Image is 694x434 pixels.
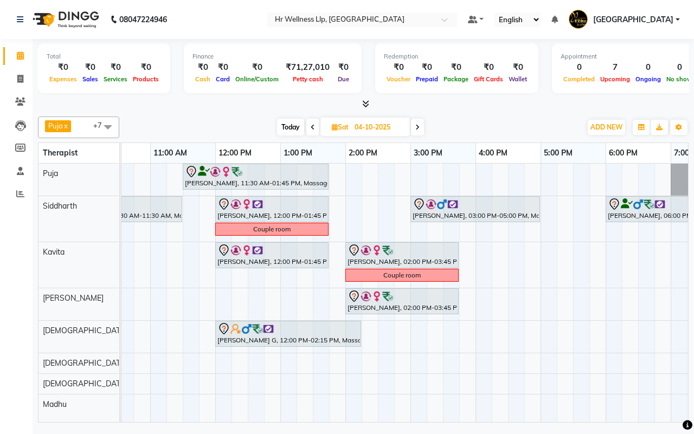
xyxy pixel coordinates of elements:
[383,270,421,280] div: Couple room
[541,145,575,161] a: 5:00 PM
[43,148,78,158] span: Therapist
[411,145,445,161] a: 3:00 PM
[384,52,530,61] div: Redemption
[101,75,130,83] span: Services
[277,119,304,135] span: Today
[43,358,155,368] span: [DEMOGRAPHIC_DATA] waitlist
[351,119,406,135] input: 2025-10-04
[253,224,291,234] div: Couple room
[63,121,68,130] a: x
[384,75,413,83] span: Voucher
[281,61,334,74] div: ₹71,27,010
[590,123,622,131] span: ADD NEW
[561,61,597,74] div: 0
[47,75,80,83] span: Expenses
[43,247,65,257] span: Kavita
[233,75,281,83] span: Online/Custom
[43,399,67,409] span: Madhu
[597,75,633,83] span: Upcoming
[48,121,63,130] span: Puja
[606,145,640,161] a: 6:00 PM
[334,61,353,74] div: ₹0
[43,379,161,388] span: [DEMOGRAPHIC_DATA] waitlist 1
[213,75,233,83] span: Card
[506,75,530,83] span: Wallet
[43,293,104,303] span: [PERSON_NAME]
[335,75,352,83] span: Due
[43,169,58,178] span: Puja
[633,61,664,74] div: 0
[413,75,441,83] span: Prepaid
[43,326,155,335] span: [DEMOGRAPHIC_DATA] waitlist
[384,61,413,74] div: ₹0
[346,244,458,267] div: [PERSON_NAME], 02:00 PM-03:45 PM, Massage 60 Min
[213,61,233,74] div: ₹0
[184,165,327,188] div: [PERSON_NAME], 11:30 AM-01:45 PM, Massage 90 Min
[346,145,380,161] a: 2:00 PM
[80,75,101,83] span: Sales
[412,198,539,221] div: [PERSON_NAME], 03:00 PM-05:00 PM, Massage 90 Min
[216,322,360,345] div: [PERSON_NAME] G, 12:00 PM-02:15 PM, Massage 90 Min
[130,61,162,74] div: ₹0
[346,290,458,313] div: [PERSON_NAME], 02:00 PM-03:45 PM, Massage 60 Min
[597,61,633,74] div: 7
[476,145,510,161] a: 4:00 PM
[441,75,471,83] span: Package
[47,61,80,74] div: ₹0
[290,75,326,83] span: Petty cash
[233,61,281,74] div: ₹0
[216,244,327,267] div: [PERSON_NAME], 12:00 PM-01:45 PM, Massage 60 Min
[93,121,110,129] span: +7
[43,201,77,211] span: Siddharth
[561,75,597,83] span: Completed
[329,123,351,131] span: Sat
[119,4,167,35] b: 08047224946
[471,61,506,74] div: ₹0
[281,145,315,161] a: 1:00 PM
[633,75,664,83] span: Ongoing
[506,61,530,74] div: ₹0
[413,61,441,74] div: ₹0
[192,75,213,83] span: Cash
[216,198,327,221] div: [PERSON_NAME], 12:00 PM-01:45 PM, Massage 60 Min
[588,120,625,135] button: ADD NEW
[569,10,588,29] img: Koregaon Park
[216,145,254,161] a: 12:00 PM
[192,52,353,61] div: Finance
[130,75,162,83] span: Products
[593,14,673,25] span: [GEOGRAPHIC_DATA]
[28,4,102,35] img: logo
[441,61,471,74] div: ₹0
[151,145,190,161] a: 11:00 AM
[80,61,101,74] div: ₹0
[192,61,213,74] div: ₹0
[101,61,130,74] div: ₹0
[471,75,506,83] span: Gift Cards
[47,52,162,61] div: Total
